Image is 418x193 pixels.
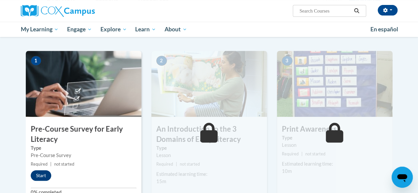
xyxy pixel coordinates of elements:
label: Type [282,134,388,142]
a: Learn [131,22,160,37]
span: 10m [282,168,292,174]
span: not started [305,151,325,156]
div: Main menu [16,22,402,37]
span: My Learning [20,25,58,33]
span: Explore [100,25,127,33]
a: Explore [96,22,131,37]
span: not started [180,162,200,167]
span: | [50,162,52,167]
img: Course Image [277,51,393,117]
img: Course Image [26,51,141,117]
img: Cox Campus [21,5,95,17]
span: 15m [156,178,166,184]
a: My Learning [17,22,63,37]
span: 1 [31,56,41,66]
button: Start [31,170,51,181]
iframe: Button to launch messaging window [392,167,413,188]
h3: An Introduction to the 3 Domains of Early Literacy [151,124,267,145]
span: | [176,162,177,167]
button: Account Settings [378,5,398,16]
a: About [160,22,191,37]
span: Engage [67,25,92,33]
span: En español [370,26,398,33]
span: Learn [135,25,156,33]
h3: Print Awareness [277,124,393,134]
span: 3 [282,56,292,66]
span: not started [54,162,74,167]
button: Search [352,7,361,15]
label: Type [31,145,136,152]
div: Estimated learning time: [156,171,262,178]
span: | [301,151,303,156]
div: Estimated learning time: [282,160,388,168]
img: Course Image [151,51,267,117]
div: Lesson [282,142,388,149]
input: Search Courses [299,7,352,15]
a: Engage [63,22,96,37]
label: Type [156,145,262,152]
span: Required [156,162,173,167]
a: Cox Campus [21,5,140,17]
div: Lesson [156,152,262,159]
span: About [165,25,187,33]
div: Pre-Course Survey [31,152,136,159]
h3: Pre-Course Survey for Early Literacy [26,124,141,145]
span: 2 [156,56,167,66]
span: Required [282,151,299,156]
a: En español [366,22,402,36]
span: Required [31,162,48,167]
